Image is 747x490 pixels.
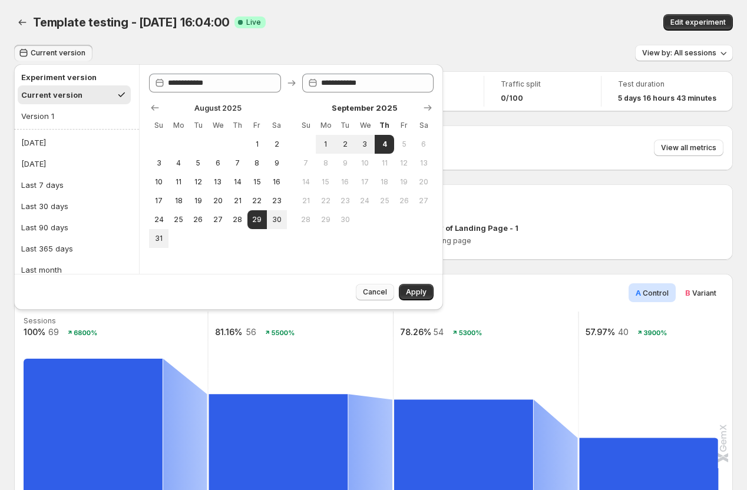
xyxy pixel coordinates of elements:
button: Friday September 5 2025 [394,135,414,154]
span: Apply [406,287,427,297]
button: Wednesday August 13 2025 [208,173,227,191]
button: Monday August 4 2025 [168,154,188,173]
button: Sunday September 21 2025 [296,191,316,210]
button: Last 90 days [18,218,135,237]
span: B [685,288,690,297]
button: Friday September 26 2025 [394,191,414,210]
button: Tuesday September 16 2025 [335,173,355,191]
span: 9 [340,158,350,168]
span: 16 [272,177,282,187]
span: 2 [340,140,350,149]
span: 8 [320,158,330,168]
button: Wednesday September 24 2025 [355,191,375,210]
span: Su [154,121,164,130]
span: 23 [272,196,282,206]
span: A [636,288,641,297]
button: View by: All sessions [635,45,733,61]
div: Last 7 days [21,179,64,191]
span: Tu [193,121,203,130]
span: Cancel [363,287,387,297]
span: 14 [232,177,242,187]
span: 16 [340,177,350,187]
span: 26 [399,196,409,206]
button: Tuesday August 19 2025 [189,191,208,210]
text: 69 [48,327,59,337]
span: 6 [419,140,429,149]
span: Sa [419,121,429,130]
div: [DATE] [21,137,46,148]
span: 10 [360,158,370,168]
span: 11 [379,158,389,168]
button: Monday September 1 2025 [316,135,335,154]
span: 3 [154,158,164,168]
button: Tuesday August 26 2025 [189,210,208,229]
button: Edit experiment [663,14,733,31]
button: Current version [14,45,92,61]
div: Current version [21,89,82,101]
button: [DATE] [18,133,135,152]
button: Last 30 days [18,197,135,216]
a: Traffic split0/100 [501,78,584,104]
button: Friday August 1 2025 [247,135,267,154]
th: Saturday [267,116,286,135]
span: 28 [301,215,311,224]
span: 6 [213,158,223,168]
span: 10 [154,177,164,187]
span: 7 [301,158,311,168]
button: Thursday August 14 2025 [227,173,247,191]
button: Wednesday September 3 2025 [355,135,375,154]
span: 4 [173,158,183,168]
button: Sunday September 14 2025 [296,173,316,191]
button: Tuesday September 9 2025 [335,154,355,173]
button: Sunday August 17 2025 [149,191,168,210]
button: Monday September 8 2025 [316,154,335,173]
span: Edit experiment [670,18,726,27]
span: 5 [193,158,203,168]
text: 5500% [272,329,295,337]
button: View all metrics [654,140,723,156]
button: Sunday September 28 2025 [296,210,316,229]
span: View all metrics [661,143,716,153]
span: 29 [252,215,262,224]
text: 40 [618,327,629,337]
span: Fr [252,121,262,130]
button: Tuesday August 5 2025 [189,154,208,173]
button: Start of range Friday August 29 2025 [247,210,267,229]
span: View by: All sessions [642,48,716,58]
span: 15 [252,177,262,187]
span: Current version [31,48,85,58]
text: 56 [246,327,256,337]
button: Sunday August 31 2025 [149,229,168,248]
button: Saturday September 27 2025 [414,191,434,210]
span: 22 [320,196,330,206]
button: Saturday September 6 2025 [414,135,434,154]
span: Traffic split [501,80,584,89]
button: Sunday August 10 2025 [149,173,168,191]
span: 26 [193,215,203,224]
button: Sunday August 24 2025 [149,210,168,229]
span: 31 [154,234,164,243]
span: 18 [379,177,389,187]
span: Th [232,121,242,130]
button: Thursday September 11 2025 [375,154,394,173]
span: Test duration [618,80,716,89]
button: Tuesday September 30 2025 [335,210,355,229]
th: Wednesday [355,116,375,135]
span: 25 [379,196,389,206]
span: 0/100 [501,94,523,103]
div: Last 365 days [21,243,73,254]
button: Friday August 15 2025 [247,173,267,191]
span: 27 [213,215,223,224]
button: Thursday August 7 2025 [227,154,247,173]
div: Last 30 days [21,200,68,212]
span: Fr [399,121,409,130]
text: 5300% [459,329,482,337]
th: Monday [168,116,188,135]
button: Last 7 days [18,176,135,194]
span: 21 [232,196,242,206]
p: Landing page [424,236,724,246]
button: Wednesday August 27 2025 [208,210,227,229]
div: Last month [21,264,62,276]
text: 3900% [644,329,667,337]
span: 30 [340,215,350,224]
